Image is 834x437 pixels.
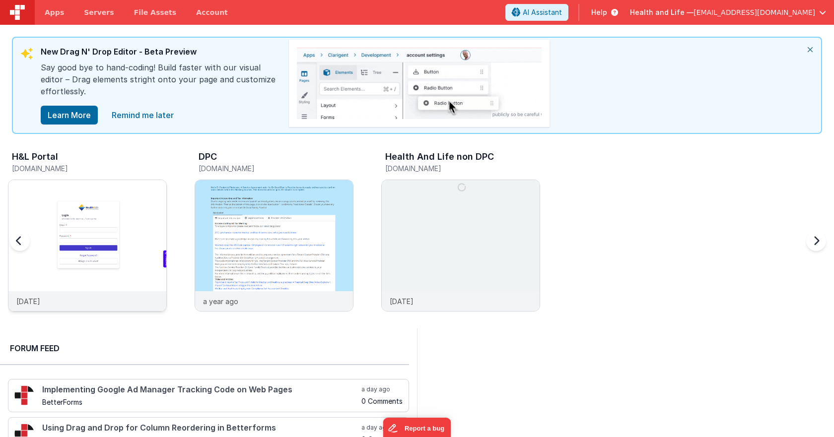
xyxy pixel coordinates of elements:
[199,165,353,172] h5: [DOMAIN_NAME]
[10,342,399,354] h2: Forum Feed
[361,385,403,393] h5: a day ago
[42,424,359,433] h4: Using Drag and Drop for Column Reordering in Betterforms
[84,7,114,17] span: Servers
[12,152,58,162] h3: H&L Portal
[8,379,409,412] a: Implementing Google Ad Manager Tracking Code on Web Pages BetterForms a day ago 0 Comments
[134,7,177,17] span: File Assets
[41,62,279,105] div: Say good bye to hand-coding! Build faster with our visual editor – Drag elements stright onto you...
[361,397,403,405] h5: 0 Comments
[505,4,568,21] button: AI Assistant
[41,46,279,62] div: New Drag N' Drop Editor - Beta Preview
[361,424,403,432] h5: a day ago
[203,296,238,307] p: a year ago
[14,385,34,405] img: 295_2.png
[12,165,167,172] h5: [DOMAIN_NAME]
[385,152,494,162] h3: Health And Life non DPC
[630,7,694,17] span: Health and Life —
[630,7,826,17] button: Health and Life — [EMAIL_ADDRESS][DOMAIN_NAME]
[106,105,180,125] a: close
[199,152,217,162] h3: DPC
[523,7,562,17] span: AI Assistant
[45,7,64,17] span: Apps
[694,7,815,17] span: [EMAIL_ADDRESS][DOMAIN_NAME]
[42,398,359,406] h5: BetterForms
[41,106,98,125] button: Learn More
[799,38,821,62] i: close
[385,165,540,172] h5: [DOMAIN_NAME]
[42,385,359,394] h4: Implementing Google Ad Manager Tracking Code on Web Pages
[591,7,607,17] span: Help
[390,296,414,307] p: [DATE]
